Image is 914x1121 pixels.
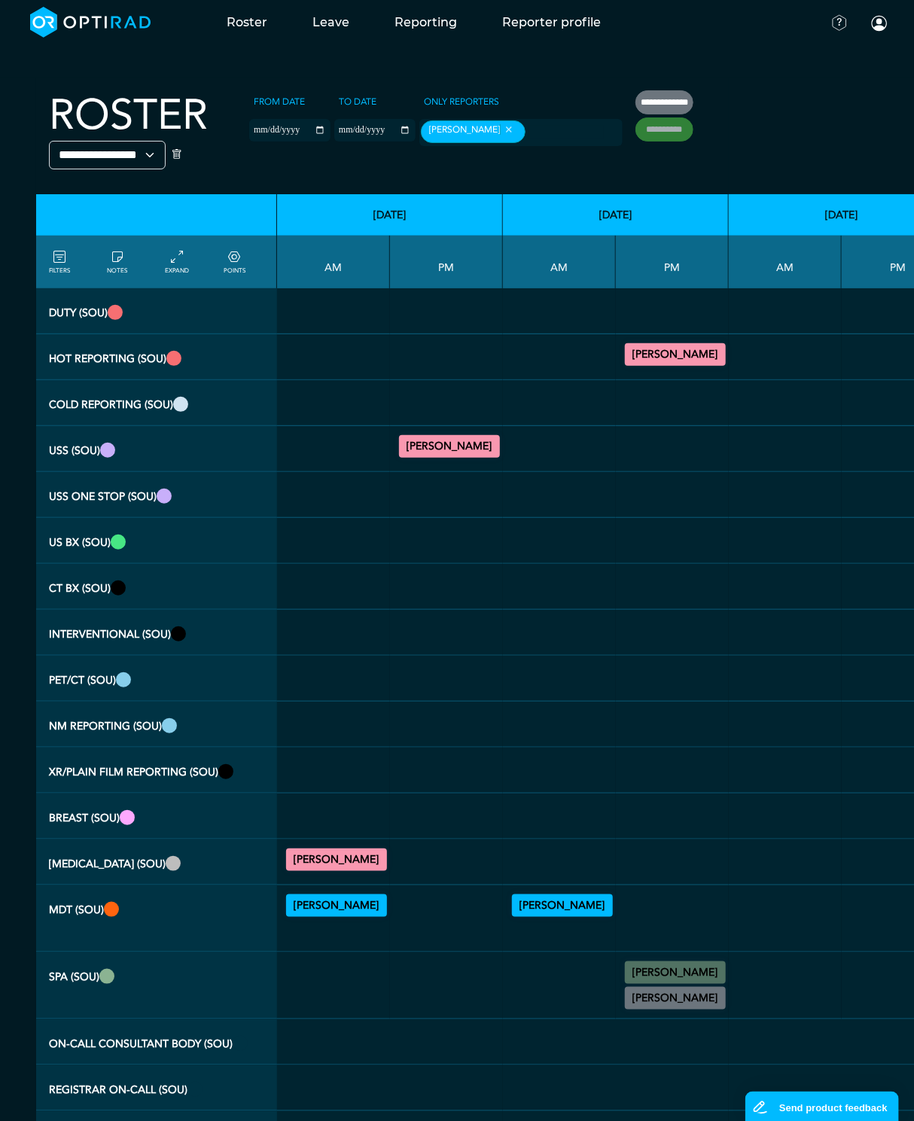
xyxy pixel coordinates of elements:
[503,194,729,236] th: [DATE]
[249,90,309,113] label: From date
[36,518,277,564] th: US Bx (SOU)
[334,90,381,113] label: To date
[419,90,504,113] label: Only Reporters
[503,236,616,288] th: AM
[625,961,726,984] div: No specified Site 12:00 - 13:00
[36,952,277,1019] th: SPA (SOU)
[36,426,277,472] th: USS (SOU)
[286,848,387,871] div: FLU General Adult 10:00 - 13:00
[277,194,503,236] th: [DATE]
[512,894,613,917] div: SABR 10:30 - 12:00
[36,839,277,885] th: Fluoro (SOU)
[49,90,208,141] h2: Roster
[288,897,385,915] summary: [PERSON_NAME]
[36,656,277,702] th: PET/CT (SOU)
[36,610,277,656] th: Interventional (SOU)
[36,288,277,334] th: Duty (SOU)
[500,124,517,135] button: Remove item: '8f6c46f2-3453-42a8-890f-0d052f8d4a0f'
[36,564,277,610] th: CT Bx (SOU)
[224,248,245,276] a: collapse/expand expected points
[277,236,390,288] th: AM
[36,702,277,748] th: NM Reporting (SOU)
[627,989,724,1007] summary: [PERSON_NAME]
[625,987,726,1010] div: No specified Site 12:00 - 13:00
[729,236,842,288] th: AM
[529,126,604,139] input: null
[401,437,498,455] summary: [PERSON_NAME]
[627,964,724,982] summary: [PERSON_NAME]
[36,748,277,794] th: XR/Plain Film Reporting (SOU)
[30,7,151,38] img: brand-opti-rad-logos-blue-and-white-d2f68631ba2948856bd03f2d395fb146ddc8fb01b4b6e9315ea85fa773367...
[36,334,277,380] th: Hot Reporting (SOU)
[36,1019,277,1065] th: On-Call Consultant Body (SOU)
[421,120,526,143] div: [PERSON_NAME]
[514,897,611,915] summary: [PERSON_NAME]
[36,1065,277,1111] th: Registrar On-Call (SOU)
[625,343,726,366] div: MRI Trauma & Urgent/CT Trauma & Urgent 13:00 - 15:30
[36,794,277,839] th: Breast (SOU)
[36,885,277,952] th: MDT (SOU)
[166,248,190,276] a: collapse/expand entries
[107,248,127,276] a: show/hide notes
[49,248,70,276] a: FILTERS
[627,346,724,364] summary: [PERSON_NAME]
[286,894,387,917] div: Lung 08:00 - 10:00
[36,472,277,518] th: USS One Stop (SOU)
[36,380,277,426] th: Cold Reporting (SOU)
[399,435,500,458] div: General US 13:00 - 17:00
[390,236,503,288] th: PM
[616,236,729,288] th: PM
[288,851,385,869] summary: [PERSON_NAME]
